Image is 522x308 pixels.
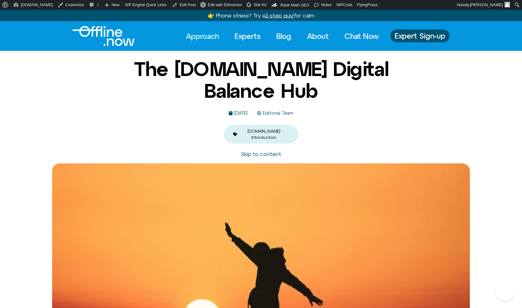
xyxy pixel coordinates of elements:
a: Editorial Team [257,111,294,116]
a: Experts [229,29,266,43]
span: Rank Math SEO [281,3,309,7]
span: Expert Sign-up [395,32,445,40]
span: Edit with Elementor [208,2,242,7]
a: Chat Now [339,29,384,43]
a: 👉 Phone stress? Try a2-step quizfor calm [208,12,314,19]
a: Approach [180,29,225,43]
a: [DOMAIN_NAME] Introduction [248,129,280,140]
span: Site Kit [254,2,266,7]
a: Blog [271,29,297,43]
span: Editorial Team [261,111,294,116]
time: [DATE] [234,110,248,116]
a: Expert Sign-up [390,29,450,42]
img: Offline.Now logo in white. Text of the words offline.now with a line going through the "O" [72,26,135,46]
u: 2-step quiz [265,12,294,19]
span: [PERSON_NAME] [470,2,503,7]
h1: The [DOMAIN_NAME] Digital Balance Hub [112,58,410,101]
iframe: Botpress [495,281,515,301]
a: About [301,29,334,43]
nav: Menu [180,29,384,43]
a: Skip to content [241,151,281,157]
div: Logo [72,26,124,46]
a: [DATE] [228,111,248,116]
